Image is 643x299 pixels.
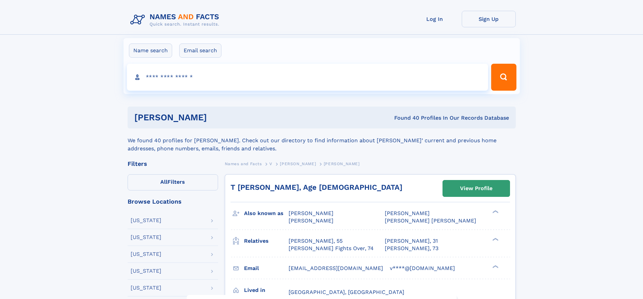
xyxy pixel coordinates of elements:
a: Names and Facts [225,159,262,168]
label: Filters [128,174,218,190]
div: [US_STATE] [131,218,161,223]
span: V [269,161,272,166]
a: [PERSON_NAME] Fights Over, 74 [289,245,374,252]
div: Browse Locations [128,199,218,205]
a: [PERSON_NAME] [280,159,316,168]
a: [PERSON_NAME], 73 [385,245,438,252]
h3: Lived in [244,285,289,296]
img: Logo Names and Facts [128,11,225,29]
div: Filters [128,161,218,167]
label: Email search [179,43,221,58]
button: Search Button [491,64,516,91]
div: View Profile [460,181,492,196]
input: search input [127,64,488,91]
div: ❯ [491,264,499,269]
h3: Email [244,263,289,274]
span: [PERSON_NAME] [PERSON_NAME] [385,217,476,224]
a: [PERSON_NAME], 55 [289,237,343,245]
span: [GEOGRAPHIC_DATA], [GEOGRAPHIC_DATA] [289,289,404,295]
a: Sign Up [462,11,516,27]
h1: [PERSON_NAME] [134,113,301,122]
span: [PERSON_NAME] [324,161,360,166]
div: ❯ [491,237,499,241]
a: View Profile [443,180,510,197]
label: Name search [129,43,172,58]
span: All [160,179,167,185]
a: T [PERSON_NAME], Age [DEMOGRAPHIC_DATA] [231,183,402,191]
div: [US_STATE] [131,251,161,257]
h3: Relatives [244,235,289,247]
div: We found 40 profiles for [PERSON_NAME]. Check out our directory to find information about [PERSON... [128,128,516,153]
span: [PERSON_NAME] [280,161,316,166]
div: Found 40 Profiles In Our Records Database [300,114,509,122]
a: [PERSON_NAME], 31 [385,237,438,245]
div: [US_STATE] [131,268,161,274]
span: [PERSON_NAME] [289,210,333,216]
div: [US_STATE] [131,285,161,291]
a: V [269,159,272,168]
div: ❯ [491,210,499,214]
a: Log In [408,11,462,27]
span: [PERSON_NAME] [289,217,333,224]
h3: Also known as [244,208,289,219]
div: [US_STATE] [131,235,161,240]
span: [PERSON_NAME] [385,210,430,216]
span: [EMAIL_ADDRESS][DOMAIN_NAME] [289,265,383,271]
